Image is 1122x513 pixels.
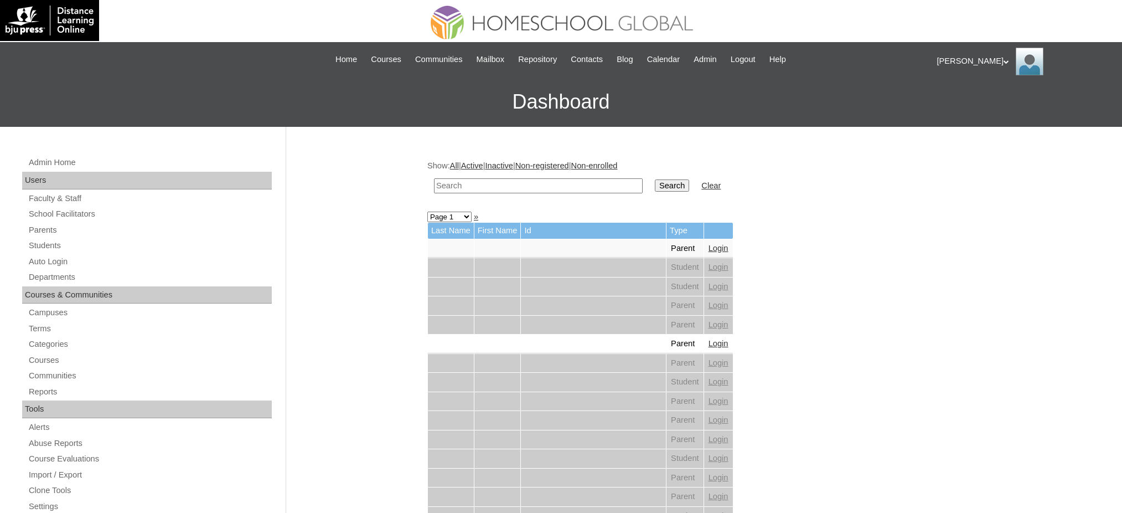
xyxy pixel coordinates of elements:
td: Parent [666,411,704,430]
h3: Dashboard [6,77,1116,127]
a: Students [28,239,272,253]
td: Parent [666,354,704,373]
a: Contacts [565,53,608,66]
a: Courses [365,53,407,66]
td: Parent [666,488,704,506]
td: Student [666,449,704,468]
td: Student [666,373,704,392]
td: Parent [666,296,704,315]
a: Communities [410,53,468,66]
td: Parent [666,469,704,488]
a: Login [709,492,728,501]
td: Type [666,223,704,239]
td: Parent [666,335,704,353]
a: Login [709,263,728,271]
a: Login [709,282,728,291]
a: Login [709,358,728,367]
a: Blog [611,53,638,66]
img: logo-white.png [6,6,94,35]
a: Auto Login [28,255,272,269]
a: Admin Home [28,156,272,170]
span: Admin [694,53,717,66]
a: Mailbox [471,53,510,66]
span: Repository [518,53,557,66]
span: Logout [731,53,756,66]
a: Faculty & Staff [28,192,272,206]
a: Alerts [28,420,272,434]
a: Categories [28,337,272,351]
a: Clear [701,181,721,190]
td: Parent [666,430,704,449]
span: Contacts [571,53,603,66]
td: Parent [666,316,704,335]
a: Campuses [28,306,272,320]
a: Abuse Reports [28,437,272,450]
a: Login [709,377,728,386]
a: Course Evaluations [28,452,272,466]
div: Tools [22,401,272,418]
input: Search [655,179,689,192]
a: Login [709,339,728,348]
a: Admin [688,53,722,66]
a: Active [461,161,483,170]
a: Login [709,320,728,329]
a: Non-registered [515,161,569,170]
span: Courses [371,53,401,66]
a: School Facilitators [28,207,272,221]
a: » [474,212,478,221]
a: Communities [28,369,272,383]
a: Departments [28,270,272,284]
span: Help [769,53,786,66]
div: Users [22,172,272,189]
a: Login [709,415,728,424]
a: Inactive [485,161,513,170]
a: Calendar [642,53,685,66]
td: Student [666,258,704,277]
td: Parent [666,239,704,258]
a: Login [709,473,728,482]
span: Mailbox [477,53,505,66]
div: [PERSON_NAME] [937,48,1111,75]
a: Parents [28,223,272,237]
span: Home [335,53,357,66]
a: Logout [725,53,761,66]
a: Clone Tools [28,484,272,497]
a: Login [709,397,728,406]
span: Calendar [647,53,680,66]
td: Student [666,278,704,296]
a: Home [330,53,363,66]
a: Non-enrolled [571,161,618,170]
a: Reports [28,385,272,399]
a: Help [764,53,792,66]
div: Show: | | | | [427,160,975,199]
span: Communities [415,53,463,66]
a: Login [709,244,728,253]
a: Login [709,301,728,310]
a: Import / Export [28,468,272,482]
a: Terms [28,322,272,336]
a: Login [709,454,728,463]
a: Repository [513,53,562,66]
td: Last Name [428,223,474,239]
td: First Name [474,223,521,239]
div: Courses & Communities [22,286,272,304]
td: Id [521,223,666,239]
img: Ariane Ebuen [1016,48,1043,75]
span: Blog [617,53,633,66]
a: Login [709,435,728,444]
input: Search [434,178,643,193]
td: Parent [666,392,704,411]
a: Courses [28,353,272,367]
a: All [450,161,459,170]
